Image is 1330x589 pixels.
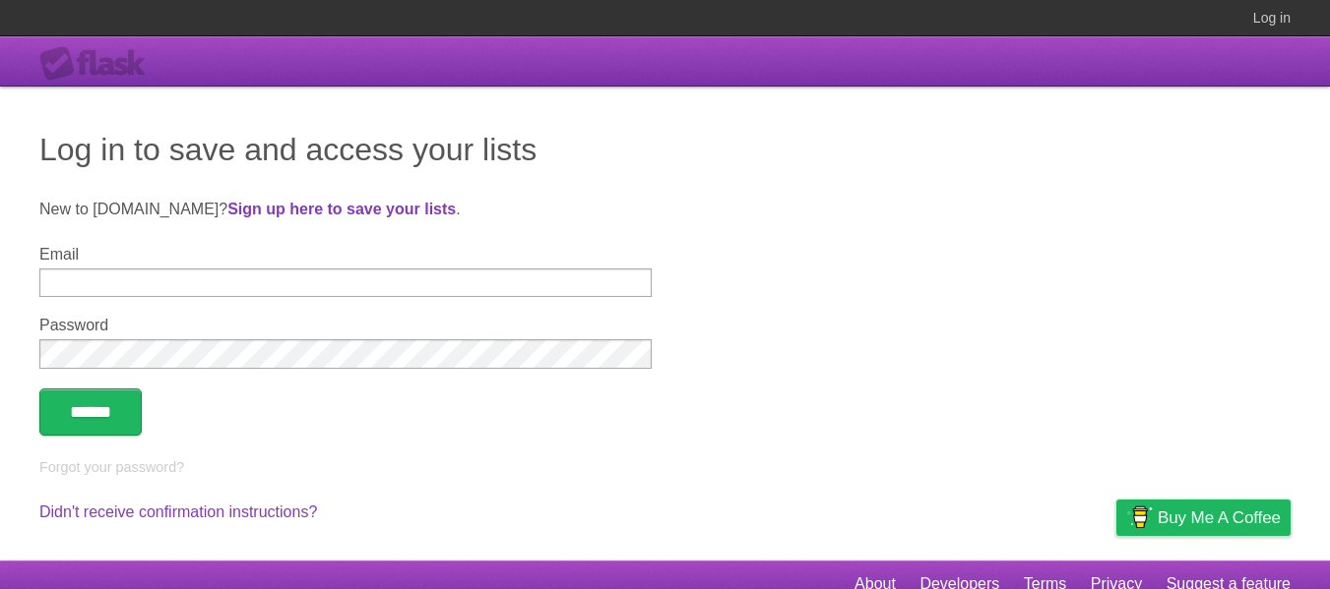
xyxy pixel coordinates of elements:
a: Sign up here to save your lists [227,201,456,217]
h1: Log in to save and access your lists [39,126,1291,173]
p: New to [DOMAIN_NAME]? . [39,198,1291,221]
div: Flask [39,46,158,82]
a: Forgot your password? [39,459,184,475]
a: Didn't receive confirmation instructions? [39,503,317,520]
img: Buy me a coffee [1126,501,1153,534]
a: Buy me a coffee [1116,500,1291,536]
label: Email [39,246,652,264]
label: Password [39,317,652,334]
span: Buy me a coffee [1158,501,1281,535]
